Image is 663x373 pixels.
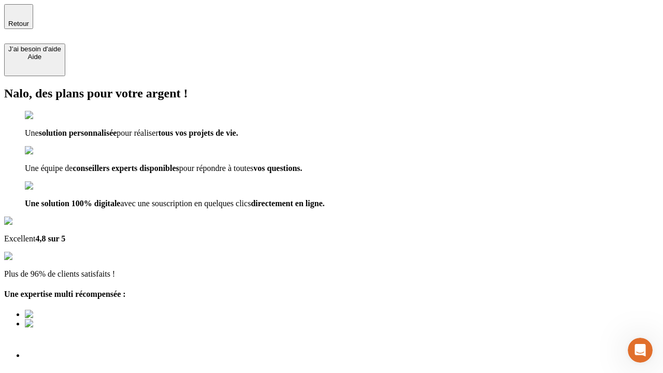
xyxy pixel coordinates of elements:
[25,310,121,319] img: Best savings advice award
[251,199,324,208] span: directement en ligne.
[4,349,659,368] h1: Votre résultat de simulation est prêt !
[25,146,69,155] img: checkmark
[39,128,117,137] span: solution personnalisée
[25,111,69,120] img: checkmark
[253,164,302,173] span: vos questions.
[4,4,33,29] button: Retour
[4,269,659,279] p: Plus de 96% de clients satisfaits !
[25,164,73,173] span: Une équipe de
[4,87,659,101] h2: Nalo, des plans pour votre argent !
[25,319,121,328] img: Best savings advice award
[179,164,254,173] span: pour répondre à toutes
[25,199,120,208] span: Une solution 100% digitale
[25,128,39,137] span: Une
[4,44,65,76] button: J’ai besoin d'aideAide
[25,328,121,338] img: Best savings advice award
[117,128,158,137] span: pour réaliser
[4,252,55,261] img: reviews stars
[4,217,64,226] img: Google Review
[158,128,238,137] span: tous vos projets de vie.
[4,234,35,243] span: Excellent
[8,45,61,53] div: J’ai besoin d'aide
[4,290,659,299] h4: Une expertise multi récompensée :
[628,338,653,363] iframe: Intercom live chat
[25,181,69,191] img: checkmark
[73,164,179,173] span: conseillers experts disponibles
[8,20,29,27] span: Retour
[120,199,251,208] span: avec une souscription en quelques clics
[35,234,65,243] span: 4,8 sur 5
[8,53,61,61] div: Aide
